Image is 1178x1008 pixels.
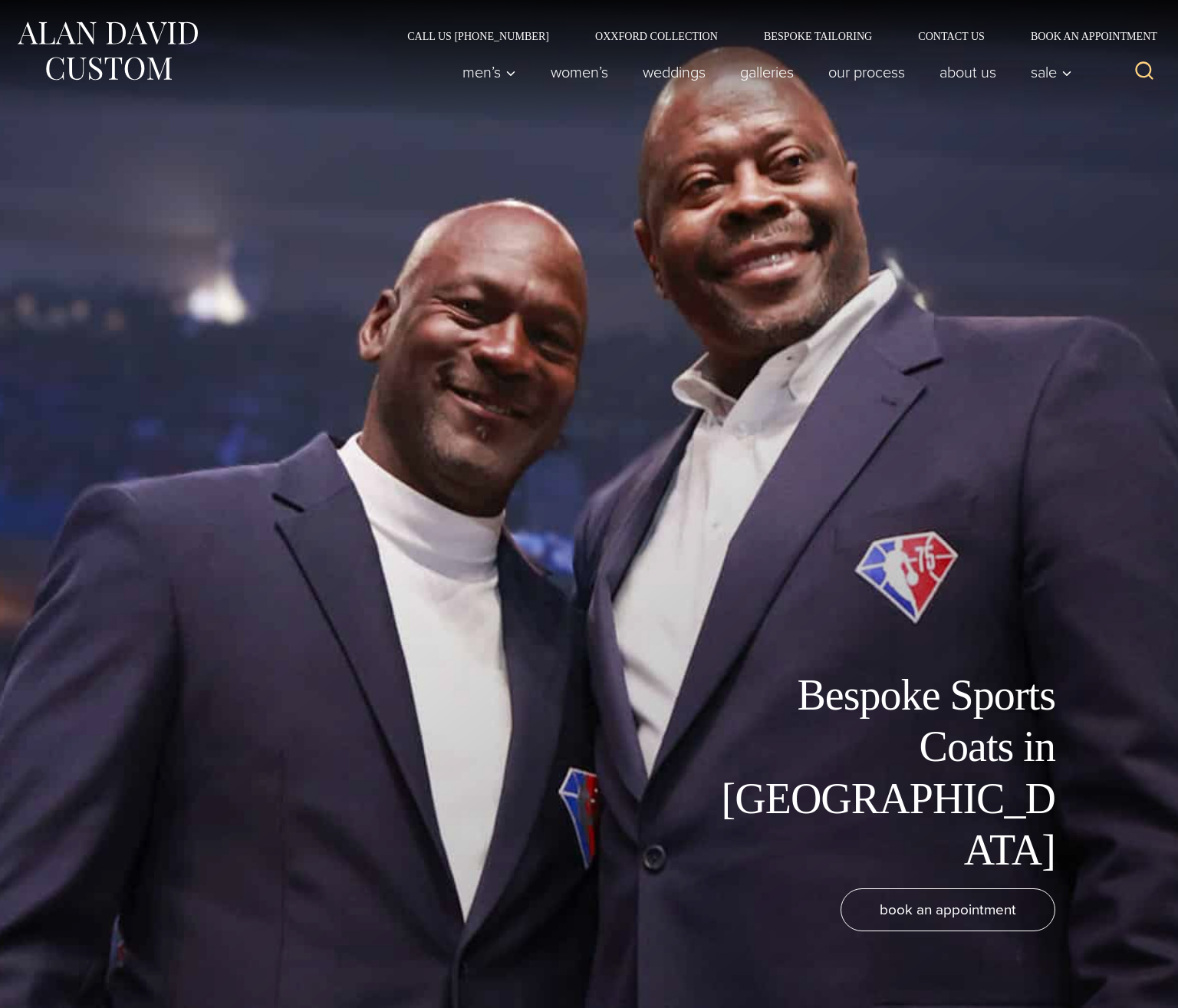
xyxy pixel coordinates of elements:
h1: Bespoke Sports Coats in [GEOGRAPHIC_DATA] [710,670,1055,876]
a: book an appointment [841,888,1055,931]
img: Alan David Custom [15,17,199,85]
a: Our Process [811,57,923,87]
span: Men’s [462,64,516,80]
a: About Us [923,57,1014,87]
a: Book an Appointment [1008,31,1163,41]
span: book an appointment [880,898,1016,921]
a: Call Us [PHONE_NUMBER] [384,31,572,41]
button: View Search Form [1126,54,1163,91]
a: Galleries [723,57,811,87]
a: Oxxford Collection [572,31,741,41]
span: Sale [1031,64,1072,80]
a: weddings [626,57,723,87]
nav: Secondary Navigation [384,31,1163,41]
a: Contact Us [895,31,1008,41]
a: Women’s [534,57,626,87]
nav: Primary Navigation [446,57,1081,87]
a: Bespoke Tailoring [741,31,895,41]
